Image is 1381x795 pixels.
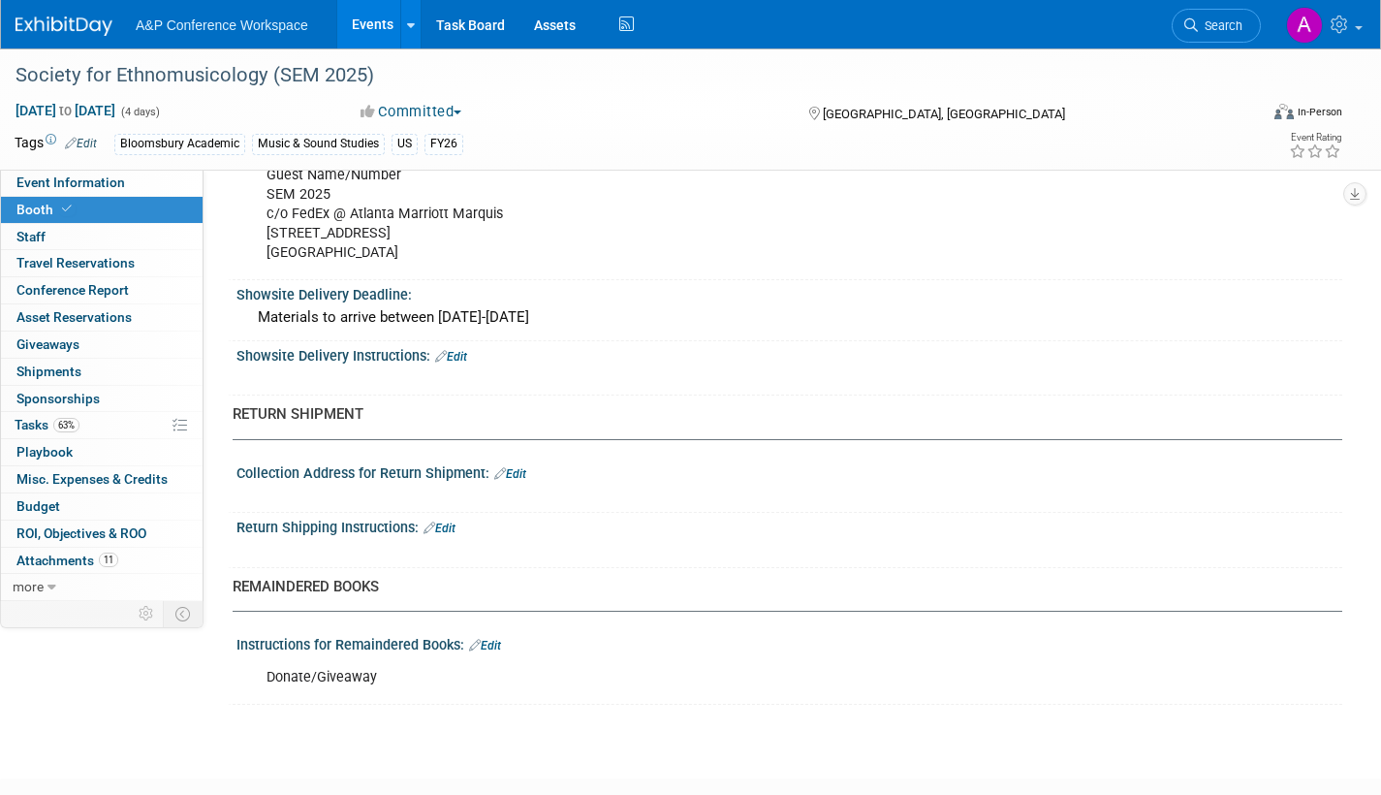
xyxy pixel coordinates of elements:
a: Misc. Expenses & Credits [1,466,203,493]
span: Tasks [15,417,79,432]
button: Committed [354,102,469,122]
a: more [1,574,203,600]
span: Travel Reservations [16,255,135,270]
a: Tasks63% [1,412,203,438]
div: Event Format [1146,101,1342,130]
a: Attachments11 [1,548,203,574]
div: US [392,134,418,154]
span: (4 days) [119,106,160,118]
a: Edit [469,639,501,652]
span: Booth [16,202,76,217]
div: Donate/Giveaway [253,658,1128,697]
span: Staff [16,229,46,244]
td: Toggle Event Tabs [164,601,204,626]
span: more [13,579,44,594]
span: Giveaways [16,336,79,352]
span: 63% [53,418,79,432]
a: Asset Reservations [1,304,203,331]
span: Misc. Expenses & Credits [16,471,168,487]
span: Sponsorships [16,391,100,406]
span: 11 [99,553,118,567]
a: Search [1172,9,1261,43]
div: RETURN SHIPMENT [233,404,1328,425]
img: ExhibitDay [16,16,112,36]
div: REMAINDERED BOOKS [233,577,1328,597]
span: to [56,103,75,118]
a: Edit [494,467,526,481]
div: Music & Sound Studies [252,134,385,154]
span: [GEOGRAPHIC_DATA], [GEOGRAPHIC_DATA] [823,107,1065,121]
a: Sponsorships [1,386,203,412]
span: Search [1198,18,1242,33]
a: ROI, Objectives & ROO [1,521,203,547]
span: Attachments [16,553,118,568]
div: Society for Ethnomusicology (SEM 2025) [9,58,1229,93]
span: Shipments [16,364,81,379]
a: Travel Reservations [1,250,203,276]
span: A&P Conference Workspace [136,17,308,33]
div: In-Person [1297,105,1342,119]
a: Playbook [1,439,203,465]
a: Edit [435,350,467,364]
div: Guest Name/Number SEM 2025 c/o FedEx @ Atlanta Marriott Marquis [STREET_ADDRESS] [GEOGRAPHIC_DATA] [253,156,1128,272]
div: Showsite Delivery Deadline: [236,280,1342,304]
a: Edit [65,137,97,150]
div: Collection Address for Return Shipment: [236,459,1342,484]
span: Conference Report [16,282,129,298]
a: Shipments [1,359,203,385]
span: [DATE] [DATE] [15,102,116,119]
a: Budget [1,493,203,520]
img: Amanda Oney [1286,7,1323,44]
img: Format-Inperson.png [1274,104,1294,119]
div: FY26 [424,134,463,154]
div: Showsite Delivery Instructions: [236,341,1342,366]
a: Event Information [1,170,203,196]
div: Event Rating [1289,133,1341,143]
span: Budget [16,498,60,514]
div: Bloomsbury Academic [114,134,245,154]
td: Personalize Event Tab Strip [130,601,164,626]
a: Booth [1,197,203,223]
a: Staff [1,224,203,250]
i: Booth reservation complete [62,204,72,214]
span: ROI, Objectives & ROO [16,525,146,541]
span: Asset Reservations [16,309,132,325]
a: Giveaways [1,332,203,358]
span: Event Information [16,175,125,190]
span: Playbook [16,444,73,460]
div: Materials to arrive between [DATE]-[DATE] [251,302,1328,333]
div: Return Shipping Instructions: [236,513,1342,538]
a: Edit [424,522,455,535]
div: Instructions for Remaindered Books: [236,630,1342,655]
td: Tags [15,133,97,155]
a: Conference Report [1,277,203,303]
